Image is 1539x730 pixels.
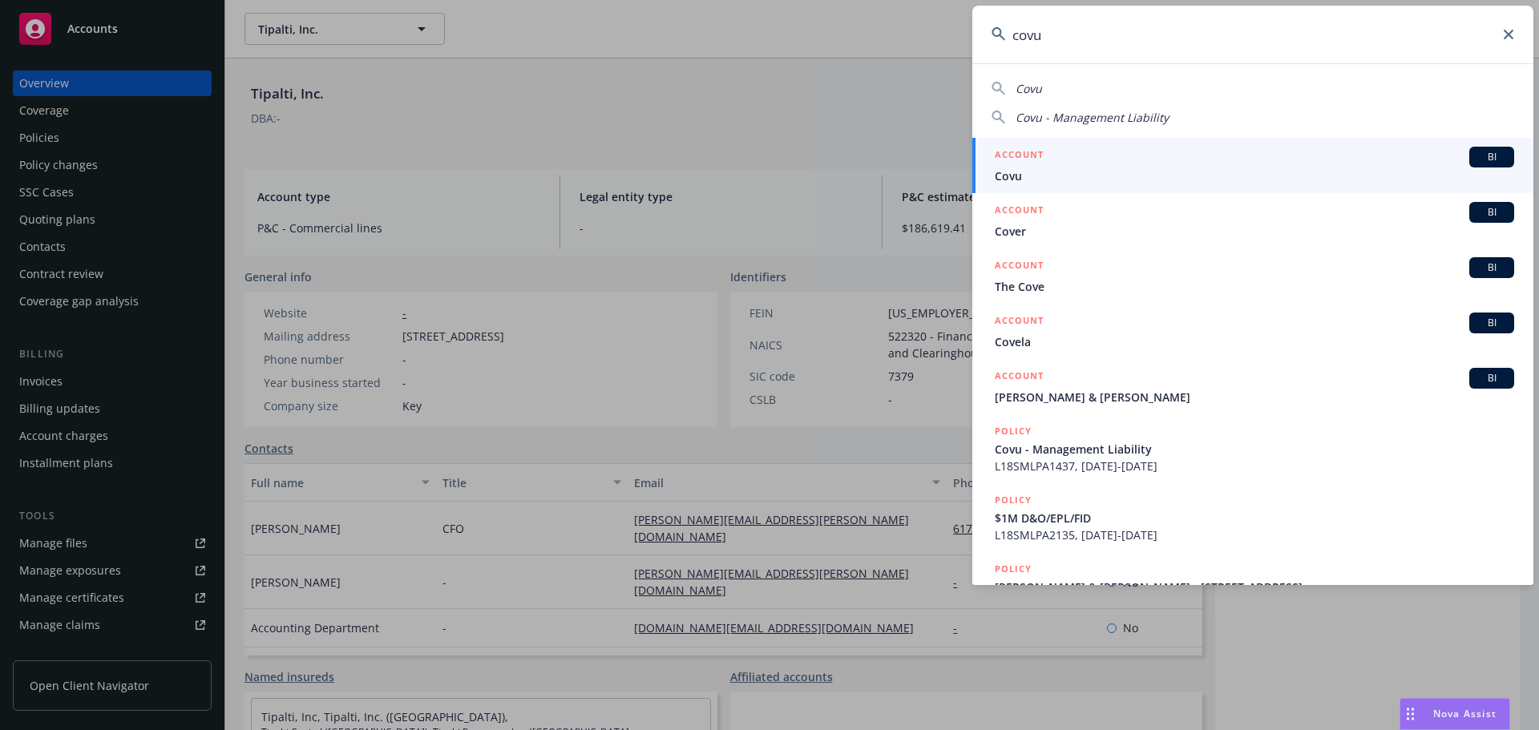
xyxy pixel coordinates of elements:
h5: POLICY [995,423,1032,439]
a: ACCOUNTBICovu [972,138,1533,193]
a: ACCOUNTBI[PERSON_NAME] & [PERSON_NAME] [972,359,1533,414]
h5: POLICY [995,492,1032,508]
span: L18SMLPA1437, [DATE]-[DATE] [995,458,1514,474]
h5: ACCOUNT [995,202,1044,221]
span: BI [1476,205,1508,220]
a: POLICYCovu - Management LiabilityL18SMLPA1437, [DATE]-[DATE] [972,414,1533,483]
span: Covu - Management Liability [1016,110,1169,125]
span: BI [1476,260,1508,275]
span: BI [1476,371,1508,385]
span: BI [1476,150,1508,164]
h5: ACCOUNT [995,313,1044,332]
a: POLICY[PERSON_NAME] & [PERSON_NAME] - [STREET_ADDRESS] [972,552,1533,621]
span: [PERSON_NAME] & [PERSON_NAME] - [STREET_ADDRESS] [995,579,1514,595]
span: Covu [1016,81,1042,96]
h5: ACCOUNT [995,257,1044,276]
span: L18SMLPA2135, [DATE]-[DATE] [995,526,1514,543]
h5: ACCOUNT [995,147,1044,166]
span: Covu [995,167,1514,184]
div: Drag to move [1400,699,1420,729]
span: Covela [995,333,1514,350]
span: The Cove [995,278,1514,295]
span: Cover [995,223,1514,240]
span: $1M D&O/EPL/FID [995,510,1514,526]
span: BI [1476,316,1508,330]
a: POLICY$1M D&O/EPL/FIDL18SMLPA2135, [DATE]-[DATE] [972,483,1533,552]
h5: ACCOUNT [995,368,1044,387]
a: ACCOUNTBICovela [972,304,1533,359]
button: Nova Assist [1400,698,1510,730]
h5: POLICY [995,561,1032,577]
a: ACCOUNTBIThe Cove [972,248,1533,304]
span: [PERSON_NAME] & [PERSON_NAME] [995,389,1514,405]
input: Search... [972,6,1533,63]
span: Covu - Management Liability [995,441,1514,458]
a: ACCOUNTBICover [972,193,1533,248]
span: Nova Assist [1433,707,1497,720]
